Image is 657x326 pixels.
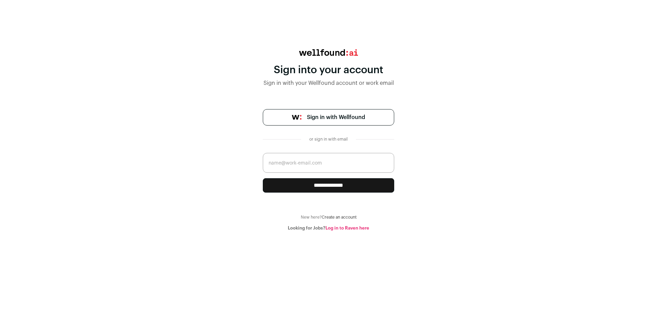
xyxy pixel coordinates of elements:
[263,79,394,87] div: Sign in with your Wellfound account or work email
[263,225,394,231] div: Looking for Jobs?
[307,136,350,142] div: or sign in with email
[263,153,394,173] input: name@work-email.com
[307,113,365,121] span: Sign in with Wellfound
[322,215,357,219] a: Create an account
[263,214,394,220] div: New here?
[263,64,394,76] div: Sign into your account
[299,49,358,56] img: wellfound:ai
[325,226,369,230] a: Log in to Raven here
[292,115,301,120] img: wellfound-symbol-flush-black-fb3c872781a75f747ccb3a119075da62bfe97bd399995f84a933054e44a575c4.png
[263,109,394,126] a: Sign in with Wellfound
